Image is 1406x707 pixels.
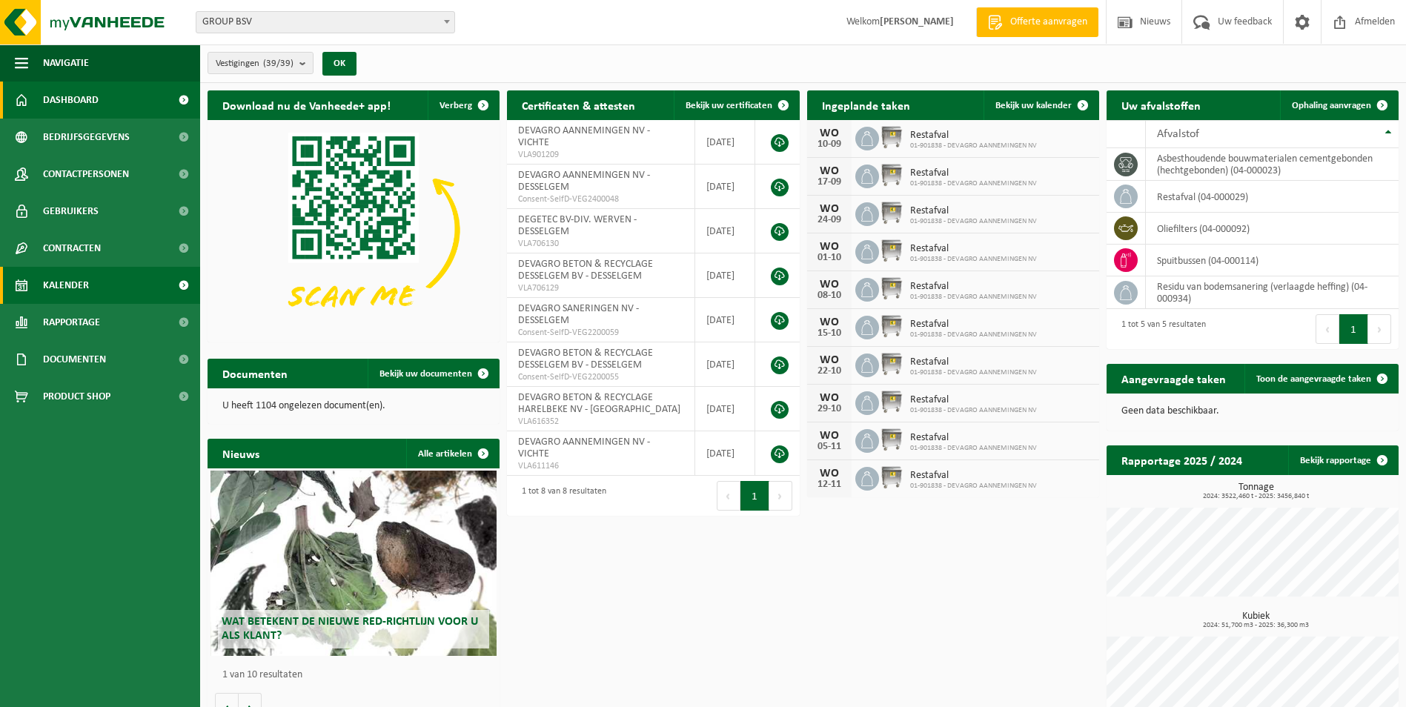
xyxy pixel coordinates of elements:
[879,389,904,414] img: WB-1100-GAL-GY-02
[406,439,498,468] a: Alle artikelen
[208,439,274,468] h2: Nieuws
[222,401,485,411] p: U heeft 1104 ongelezen document(en).
[1114,313,1206,345] div: 1 tot 5 van 5 resultaten
[210,471,497,656] a: Wat betekent de nieuwe RED-richtlijn voor u als klant?
[910,482,1037,491] span: 01-901838 - DEVAGRO AANNEMINGEN NV
[815,366,844,376] div: 22-10
[263,59,294,68] count: (39/39)
[1368,314,1391,344] button: Next
[910,205,1037,217] span: Restafval
[695,342,756,387] td: [DATE]
[518,149,683,161] span: VLA901209
[910,142,1037,150] span: 01-901838 - DEVAGRO AANNEMINGEN NV
[695,298,756,342] td: [DATE]
[518,348,653,371] span: DEVAGRO BETON & RECYCLAGE DESSELGEM BV - DESSELGEM
[518,193,683,205] span: Consent-SelfD-VEG2400048
[518,214,637,237] span: DEGETEC BV-DIV. WERVEN - DESSELGEM
[1288,445,1397,475] a: Bekijk rapportage
[43,304,100,341] span: Rapportage
[815,165,844,177] div: WO
[976,7,1098,37] a: Offerte aanvragen
[695,431,756,476] td: [DATE]
[507,90,650,119] h2: Certificaten & attesten
[222,616,478,642] span: Wat betekent de nieuwe RED-richtlijn voor u als klant?
[518,371,683,383] span: Consent-SelfD-VEG2200055
[379,369,472,379] span: Bekijk uw documenten
[1292,101,1371,110] span: Ophaling aanvragen
[815,430,844,442] div: WO
[1146,181,1399,213] td: restafval (04-000029)
[910,167,1037,179] span: Restafval
[769,481,792,511] button: Next
[910,179,1037,188] span: 01-901838 - DEVAGRO AANNEMINGEN NV
[815,468,844,479] div: WO
[208,359,302,388] h2: Documenten
[879,276,904,301] img: WB-1100-GAL-GY-02
[216,53,294,75] span: Vestigingen
[674,90,798,120] a: Bekijk uw certificaten
[208,52,314,74] button: Vestigingen(39/39)
[879,351,904,376] img: WB-1100-GAL-GY-02
[815,139,844,150] div: 10-09
[1146,213,1399,245] td: oliefilters (04-000092)
[518,170,650,193] span: DEVAGRO AANNEMINGEN NV - DESSELGEM
[1114,493,1399,500] span: 2024: 3522,460 t - 2025: 3456,840 t
[518,392,680,415] span: DEVAGRO BETON & RECYCLAGE HARELBEKE NV - [GEOGRAPHIC_DATA]
[43,156,129,193] span: Contactpersonen
[695,387,756,431] td: [DATE]
[1121,406,1384,416] p: Geen data beschikbaar.
[879,427,904,452] img: WB-1100-GAL-GY-02
[428,90,498,120] button: Verberg
[43,230,101,267] span: Contracten
[910,293,1037,302] span: 01-901838 - DEVAGRO AANNEMINGEN NV
[815,392,844,404] div: WO
[910,444,1037,453] span: 01-901838 - DEVAGRO AANNEMINGEN NV
[879,200,904,225] img: WB-1100-GAL-GY-02
[879,238,904,263] img: WB-1100-GAL-GY-02
[717,481,740,511] button: Previous
[815,328,844,339] div: 15-10
[518,327,683,339] span: Consent-SelfD-VEG2200059
[880,16,954,27] strong: [PERSON_NAME]
[910,243,1037,255] span: Restafval
[1244,364,1397,394] a: Toon de aangevraagde taken
[879,313,904,339] img: WB-1100-GAL-GY-02
[1146,276,1399,309] td: residu van bodemsanering (verlaagde heffing) (04-000934)
[440,101,472,110] span: Verberg
[518,460,683,472] span: VLA611146
[518,259,653,282] span: DEVAGRO BETON & RECYCLAGE DESSELGEM BV - DESSELGEM
[910,406,1037,415] span: 01-901838 - DEVAGRO AANNEMINGEN NV
[518,238,683,250] span: VLA706130
[815,354,844,366] div: WO
[815,279,844,291] div: WO
[1157,128,1199,140] span: Afvalstof
[695,120,756,165] td: [DATE]
[518,125,650,148] span: DEVAGRO AANNEMINGEN NV - VICHTE
[879,162,904,187] img: WB-1100-GAL-GY-02
[1316,314,1339,344] button: Previous
[910,470,1037,482] span: Restafval
[815,404,844,414] div: 29-10
[222,670,492,680] p: 1 van 10 resultaten
[815,291,844,301] div: 08-10
[910,281,1037,293] span: Restafval
[208,120,500,339] img: Download de VHEPlus App
[910,217,1037,226] span: 01-901838 - DEVAGRO AANNEMINGEN NV
[815,253,844,263] div: 01-10
[910,331,1037,339] span: 01-901838 - DEVAGRO AANNEMINGEN NV
[815,316,844,328] div: WO
[208,90,405,119] h2: Download nu de Vanheede+ app!
[695,253,756,298] td: [DATE]
[910,432,1037,444] span: Restafval
[879,465,904,490] img: WB-1100-GAL-GY-02
[43,44,89,82] span: Navigatie
[1007,15,1091,30] span: Offerte aanvragen
[815,177,844,187] div: 17-09
[815,203,844,215] div: WO
[43,267,89,304] span: Kalender
[695,209,756,253] td: [DATE]
[196,12,454,33] span: GROUP BSV
[879,125,904,150] img: WB-1100-GAL-GY-02
[43,119,130,156] span: Bedrijfsgegevens
[518,416,683,428] span: VLA616352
